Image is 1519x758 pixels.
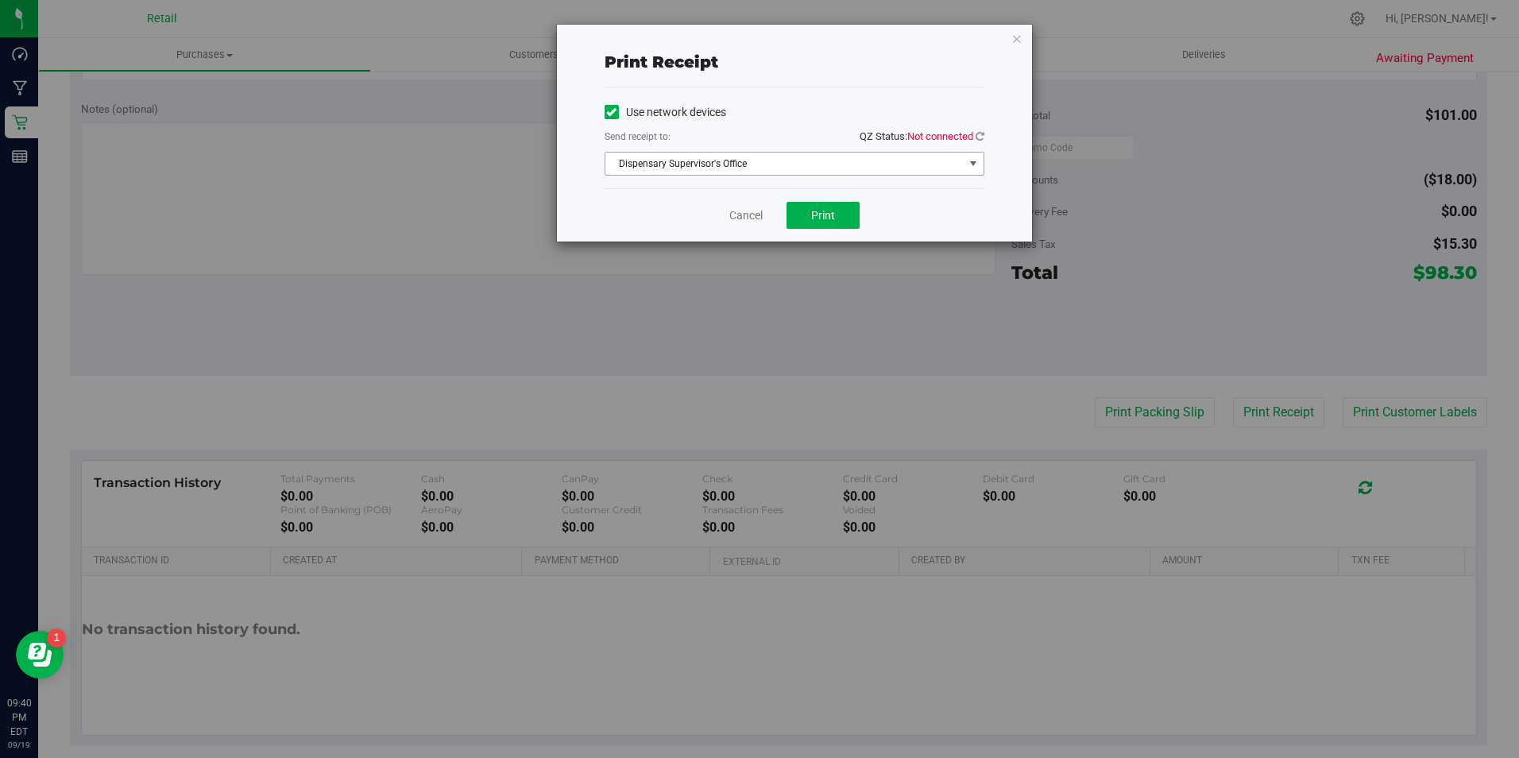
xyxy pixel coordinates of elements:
span: Not connected [907,130,973,142]
iframe: Resource center unread badge [47,628,66,648]
span: select [963,153,983,175]
span: Print [811,209,835,222]
iframe: Resource center [16,631,64,679]
a: Cancel [729,207,763,224]
label: Use network devices [605,104,726,121]
span: Dispensary Supervisor's Office [605,153,964,175]
span: Print receipt [605,52,718,72]
span: QZ Status: [860,130,984,142]
label: Send receipt to: [605,130,671,144]
button: Print [787,202,860,229]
